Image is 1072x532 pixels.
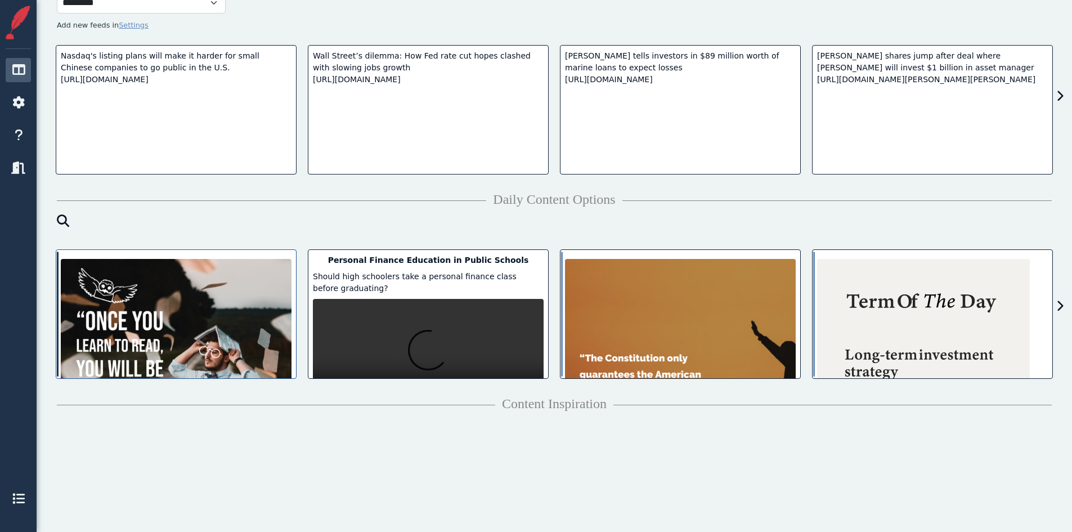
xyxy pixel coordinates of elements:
h4: Daily Content Options [57,191,1052,208]
span: Add new feeds in [57,21,149,29]
h4: Content Inspiration [57,396,1052,412]
a: Settings [119,21,149,29]
div: [PERSON_NAME] shares jump after deal where [PERSON_NAME] will invest $1 billion in asset manager ... [817,50,1048,86]
iframe: Chat [1024,481,1064,524]
div: Personal Finance Education in Public Schools [313,254,544,266]
img: Storiful Square [1,6,35,39]
div: Should high schoolers take a personal finance class before graduating? [313,271,544,294]
div: Nasdaq's listing plans will make it harder for small Chinese companies to go public in the U.S. [... [61,50,291,86]
div: [PERSON_NAME] tells investors in $89 million worth of marine loans to expect losses [URL][DOMAIN_... [565,50,796,86]
div: Wall Street’s dilemma: How Fed rate cut hopes clashed with slowing jobs growth [URL][DOMAIN_NAME] [313,50,544,86]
